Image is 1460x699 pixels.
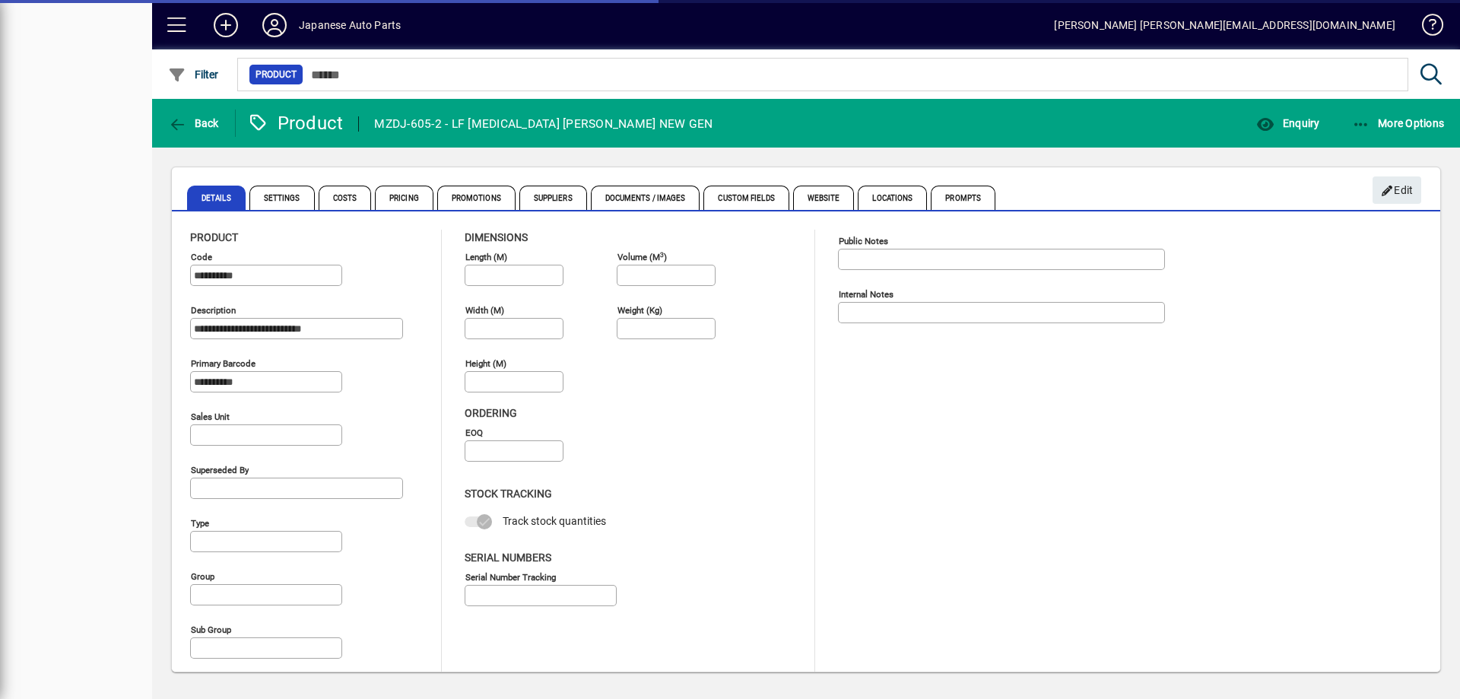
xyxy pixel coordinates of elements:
[374,112,713,136] div: MZDJ-605-2 - LF [MEDICAL_DATA] [PERSON_NAME] NEW GEN
[931,186,995,210] span: Prompts
[191,518,209,529] mat-label: Type
[191,358,255,369] mat-label: Primary barcode
[465,571,556,582] mat-label: Serial Number tracking
[1373,176,1421,204] button: Edit
[465,488,552,500] span: Stock Tracking
[1352,117,1445,129] span: More Options
[191,571,214,582] mat-label: Group
[465,305,504,316] mat-label: Width (m)
[168,117,219,129] span: Back
[793,186,855,210] span: Website
[1348,110,1449,137] button: More Options
[1054,13,1395,37] div: [PERSON_NAME] [PERSON_NAME][EMAIL_ADDRESS][DOMAIN_NAME]
[465,427,483,438] mat-label: EOQ
[465,407,517,419] span: Ordering
[703,186,789,210] span: Custom Fields
[164,61,223,88] button: Filter
[202,11,250,39] button: Add
[660,250,664,258] sup: 3
[375,186,433,210] span: Pricing
[617,305,662,316] mat-label: Weight (Kg)
[247,111,344,135] div: Product
[1411,3,1441,52] a: Knowledge Base
[839,236,888,246] mat-label: Public Notes
[250,11,299,39] button: Profile
[465,252,507,262] mat-label: Length (m)
[503,515,606,527] span: Track stock quantities
[168,68,219,81] span: Filter
[519,186,587,210] span: Suppliers
[1256,117,1319,129] span: Enquiry
[437,186,516,210] span: Promotions
[465,358,506,369] mat-label: Height (m)
[190,231,238,243] span: Product
[249,186,315,210] span: Settings
[191,305,236,316] mat-label: Description
[1252,110,1323,137] button: Enquiry
[1381,178,1414,203] span: Edit
[617,252,667,262] mat-label: Volume (m )
[299,13,401,37] div: Japanese Auto Parts
[255,67,297,82] span: Product
[191,624,231,635] mat-label: Sub group
[319,186,372,210] span: Costs
[191,252,212,262] mat-label: Code
[152,110,236,137] app-page-header-button: Back
[839,289,893,300] mat-label: Internal Notes
[858,186,927,210] span: Locations
[187,186,246,210] span: Details
[591,186,700,210] span: Documents / Images
[465,231,528,243] span: Dimensions
[465,551,551,564] span: Serial Numbers
[164,110,223,137] button: Back
[191,465,249,475] mat-label: Superseded by
[191,411,230,422] mat-label: Sales unit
